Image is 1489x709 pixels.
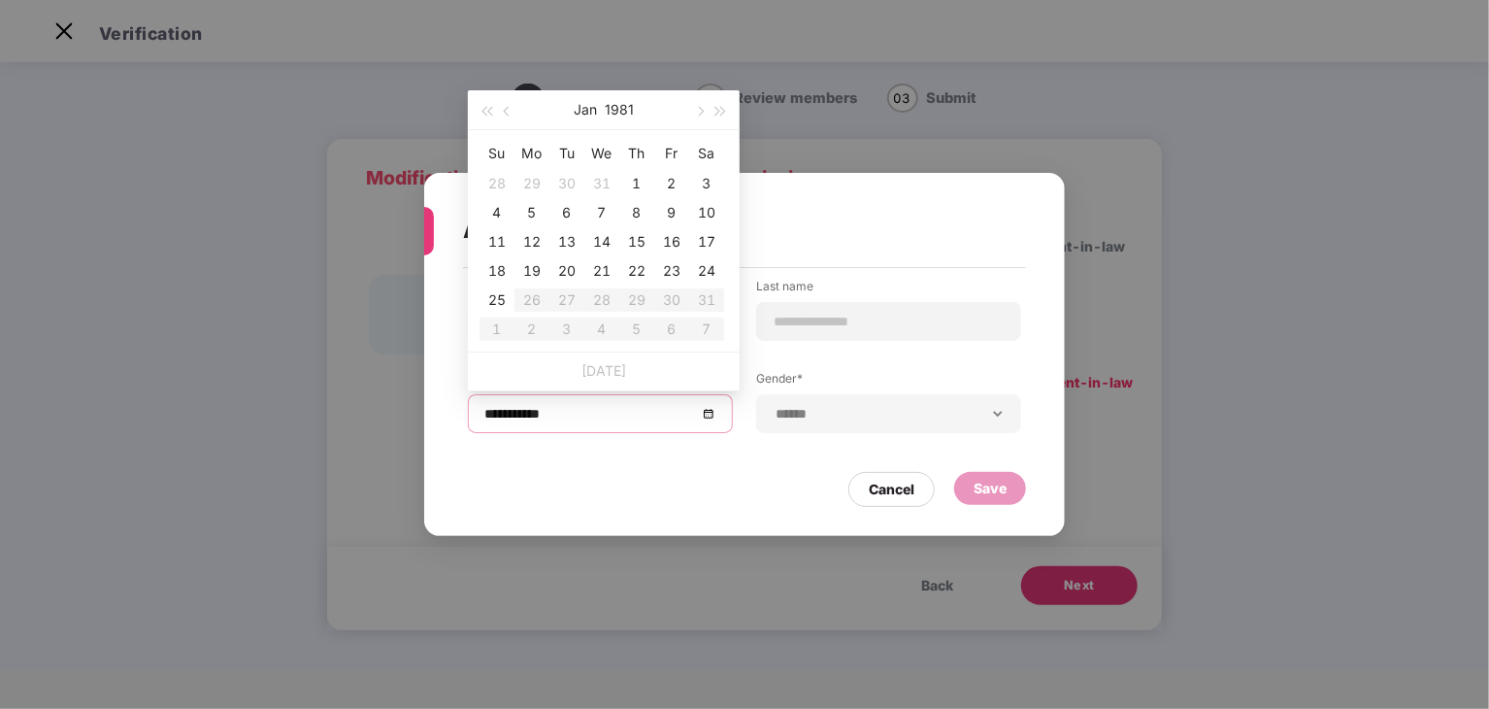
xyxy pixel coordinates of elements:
th: Th [619,138,654,169]
div: 5 [520,201,544,224]
td: 1981-01-08 [619,198,654,227]
td: 1981-01-02 [654,169,689,198]
td: 1981-01-23 [654,256,689,286]
div: 9 [660,201,683,224]
th: Fr [654,138,689,169]
td: 1981-01-24 [689,256,724,286]
td: 1981-01-17 [689,227,724,256]
td: 1981-01-19 [514,256,549,286]
td: 1981-01-05 [514,198,549,227]
td: 1981-01-03 [689,169,724,198]
th: Sa [689,138,724,169]
td: 1981-01-20 [549,256,584,286]
td: 1981-01-13 [549,227,584,256]
label: Last name [756,278,1021,302]
div: 2 [660,172,683,195]
td: 1981-01-11 [480,227,514,256]
td: 1981-01-14 [584,227,619,256]
div: 3 [695,172,718,195]
td: 1981-01-15 [619,227,654,256]
div: 14 [590,230,613,253]
div: 1 [625,172,648,195]
th: Mo [514,138,549,169]
th: Su [480,138,514,169]
div: 19 [520,259,544,283]
div: 16 [660,230,683,253]
div: 11 [485,230,509,253]
th: We [584,138,619,169]
div: 29 [520,172,544,195]
td: 1980-12-31 [584,169,619,198]
td: 1981-01-01 [619,169,654,198]
div: 31 [590,172,613,195]
button: 1981 [605,90,634,129]
div: 7 [590,201,613,224]
div: 12 [520,230,544,253]
div: Save [974,478,1007,499]
td: 1980-12-29 [514,169,549,198]
td: 1981-01-07 [584,198,619,227]
td: 1981-01-04 [480,198,514,227]
td: 1981-01-18 [480,256,514,286]
th: Tu [549,138,584,169]
a: [DATE] [581,362,626,379]
div: 17 [695,230,718,253]
td: 1981-01-16 [654,227,689,256]
div: 21 [590,259,613,283]
td: 1981-01-22 [619,256,654,286]
td: 1980-12-30 [549,169,584,198]
div: 22 [625,259,648,283]
div: 6 [555,201,579,224]
div: Add Mother [463,192,979,268]
div: 15 [625,230,648,253]
div: 13 [555,230,579,253]
div: 30 [555,172,579,195]
label: Gender* [756,370,1021,394]
div: 18 [485,259,509,283]
td: 1981-01-06 [549,198,584,227]
div: 23 [660,259,683,283]
td: 1981-01-12 [514,227,549,256]
div: 25 [485,288,509,312]
div: 4 [485,201,509,224]
button: Jan [574,90,597,129]
div: 20 [555,259,579,283]
div: 24 [695,259,718,283]
div: 10 [695,201,718,224]
td: 1981-01-21 [584,256,619,286]
td: 1981-01-10 [689,198,724,227]
div: 28 [485,172,509,195]
div: Cancel [869,479,914,500]
td: 1980-12-28 [480,169,514,198]
div: 8 [625,201,648,224]
td: 1981-01-09 [654,198,689,227]
td: 1981-01-25 [480,286,514,315]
